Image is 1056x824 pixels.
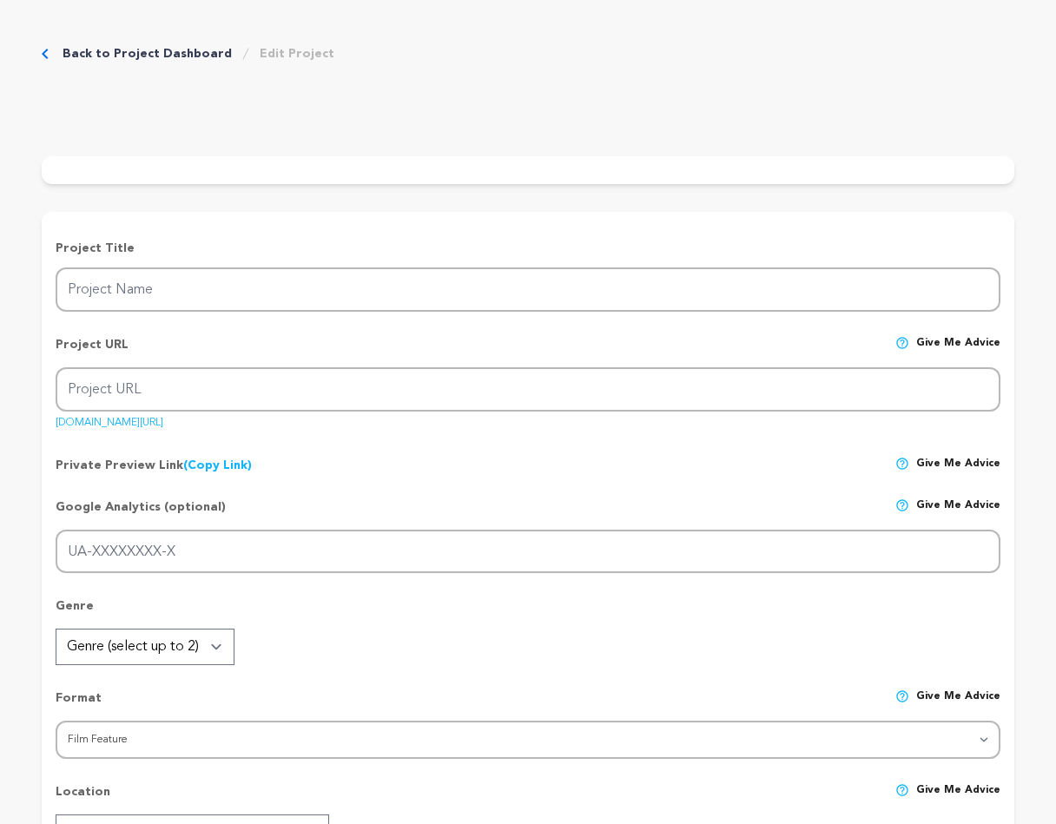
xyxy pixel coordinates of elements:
[916,689,1000,721] span: Give me advice
[56,457,252,474] p: Private Preview Link
[895,336,909,350] img: help-circle.svg
[56,267,1000,312] input: Project Name
[183,459,252,471] a: (Copy Link)
[56,689,102,721] p: Format
[42,45,334,63] div: Breadcrumb
[895,498,909,512] img: help-circle.svg
[56,498,226,530] p: Google Analytics (optional)
[895,457,909,471] img: help-circle.svg
[916,457,1000,474] span: Give me advice
[916,336,1000,367] span: Give me advice
[56,597,1000,629] p: Genre
[260,45,334,63] a: Edit Project
[916,498,1000,530] span: Give me advice
[56,783,110,814] p: Location
[56,240,1000,257] p: Project Title
[916,783,1000,814] span: Give me advice
[895,783,909,797] img: help-circle.svg
[56,530,1000,574] input: UA-XXXXXXXX-X
[56,367,1000,412] input: Project URL
[63,45,232,63] a: Back to Project Dashboard
[56,336,129,367] p: Project URL
[895,689,909,703] img: help-circle.svg
[56,411,163,428] a: [DOMAIN_NAME][URL]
